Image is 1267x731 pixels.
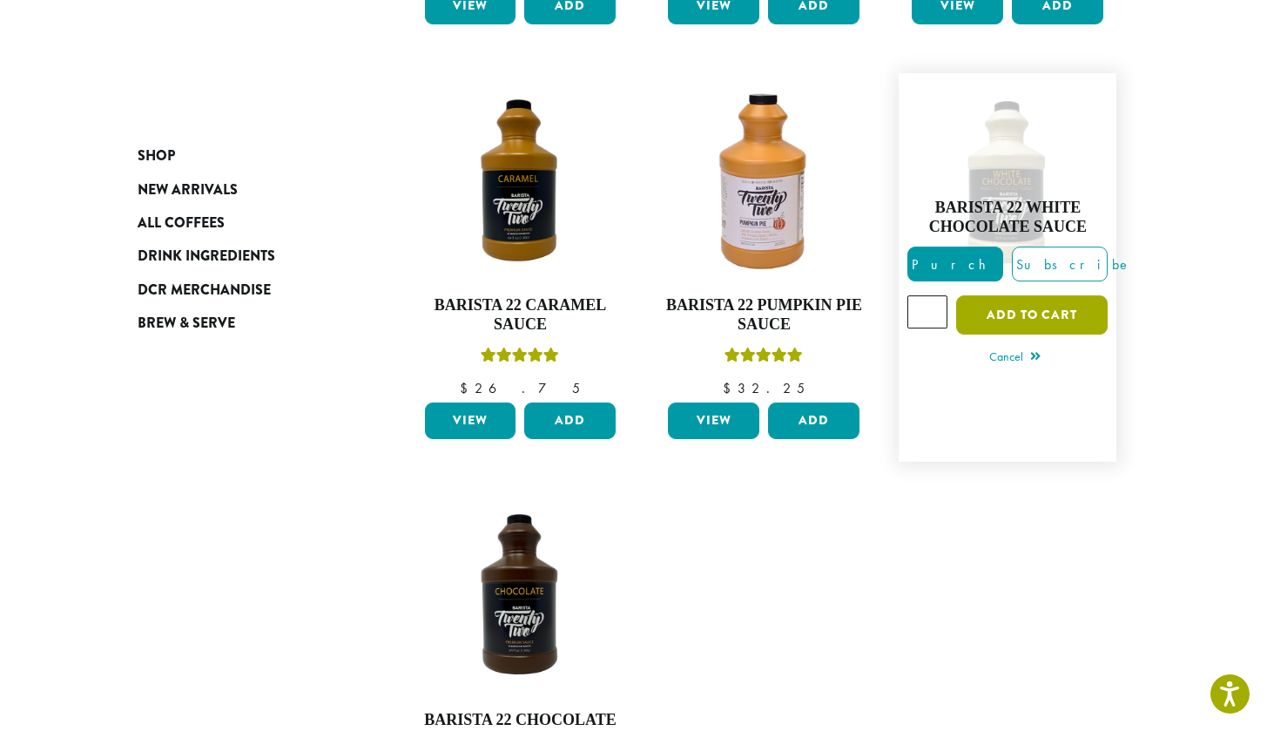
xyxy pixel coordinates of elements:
img: DP3239.64-oz.01.default.png [664,82,864,282]
div: Rated 5.00 out of 5 [724,345,803,371]
span: Drink Ingredients [138,246,275,267]
a: Rated 5.00 out of 5 [907,82,1108,452]
a: Shop [138,139,347,173]
h4: Barista 22 Pumpkin Pie Sauce [664,296,864,334]
a: View [425,403,516,439]
bdi: 32.25 [723,379,805,397]
span: Purchase [908,255,1055,274]
a: Brew & Serve [138,307,347,340]
span: $ [723,379,738,397]
button: Add [768,403,859,439]
span: $ [460,379,475,397]
span: DCR Merchandise [138,280,271,301]
span: Brew & Serve [138,313,235,335]
input: Product quantity [907,295,947,328]
button: Add [524,403,616,439]
a: DCR Merchandise [138,274,347,307]
span: Shop [138,146,175,167]
a: Drink Ingredients [138,240,347,273]
a: Cancel [989,347,1041,371]
button: Add to cart [956,295,1108,335]
bdi: 26.75 [460,379,580,397]
a: New Arrivals [138,173,347,206]
a: All Coffees [138,206,347,240]
img: B22-Caramel-Sauce_Stock-e1709240861679.png [420,82,620,282]
h4: Barista 22 Caramel Sauce [421,296,621,334]
div: Rated 5.00 out of 5 [481,345,559,371]
a: Barista 22 Pumpkin Pie SauceRated 5.00 out of 5 $32.25 [664,82,864,395]
a: View [668,403,759,439]
img: B22-Chocolate-Sauce_Stock-e1709240938998.png [420,497,620,697]
span: All Coffees [138,213,225,234]
span: Subscribe [1013,255,1131,274]
h4: Barista 22 White Chocolate Sauce [907,199,1108,236]
a: Barista 22 Caramel SauceRated 5.00 out of 5 $26.75 [421,82,621,395]
span: New Arrivals [138,179,238,201]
